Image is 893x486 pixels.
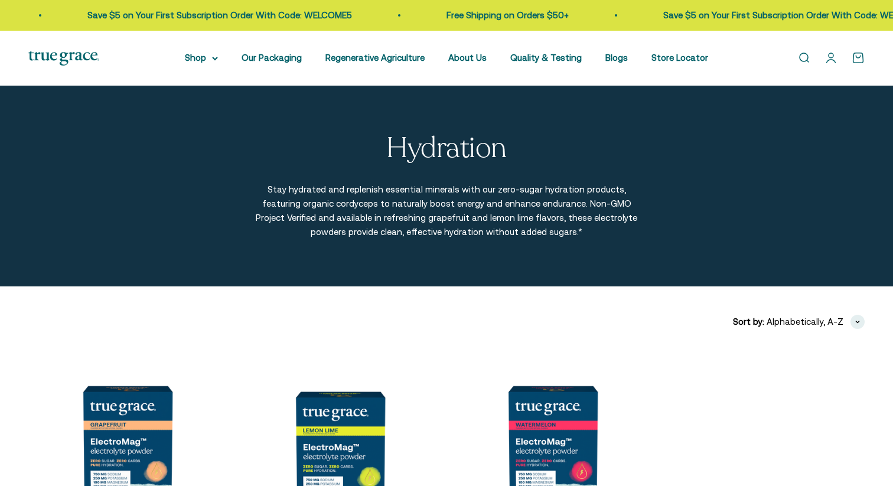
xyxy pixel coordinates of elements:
a: Quality & Testing [510,53,582,63]
span: Sort by: [733,315,764,329]
a: Free Shipping on Orders $50+ [446,10,569,20]
a: About Us [448,53,487,63]
p: Hydration [386,133,507,164]
span: Alphabetically, A-Z [767,315,843,329]
p: Stay hydrated and replenish essential minerals with our zero-sugar hydration products, featuring ... [255,182,638,239]
p: Save $5 on Your First Subscription Order With Code: WELCOME5 [87,8,352,22]
a: Store Locator [651,53,708,63]
a: Regenerative Agriculture [325,53,425,63]
a: Our Packaging [242,53,302,63]
summary: Shop [185,51,218,65]
button: Alphabetically, A-Z [767,315,865,329]
a: Blogs [605,53,628,63]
